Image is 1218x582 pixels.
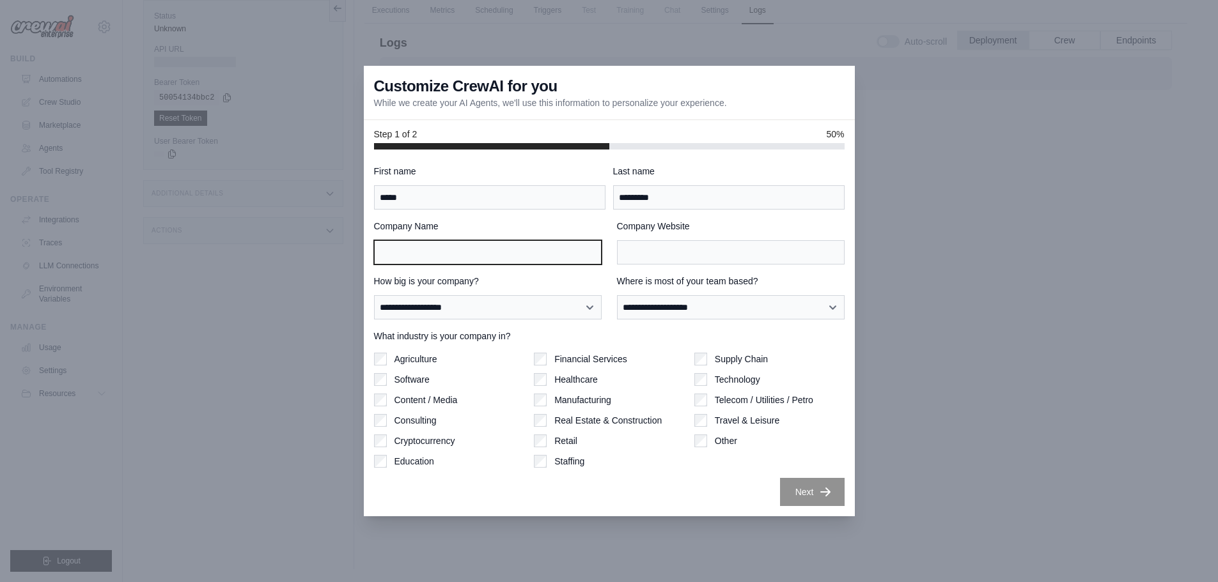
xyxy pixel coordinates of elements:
label: What industry is your company in? [374,330,845,342]
label: Software [394,373,430,386]
label: Real Estate & Construction [554,414,662,427]
label: Other [715,434,737,447]
label: Staffing [554,455,584,468]
h3: Customize CrewAI for you [374,76,558,96]
iframe: Chat Widget [1154,521,1218,582]
label: Company Website [617,220,845,233]
label: Supply Chain [715,353,768,365]
label: Company Name [374,220,602,233]
label: Last name [613,165,845,178]
label: Manufacturing [554,394,611,406]
label: Agriculture [394,353,437,365]
button: Next [780,478,845,506]
span: 50% [826,128,844,141]
span: Step 1 of 2 [374,128,418,141]
label: Content / Media [394,394,458,406]
label: Education [394,455,434,468]
label: Technology [715,373,760,386]
label: How big is your company? [374,275,602,287]
label: Financial Services [554,353,627,365]
label: Cryptocurrency [394,434,455,447]
label: Travel & Leisure [715,414,779,427]
label: Telecom / Utilities / Petro [715,394,813,406]
label: Where is most of your team based? [617,275,845,287]
label: Retail [554,434,577,447]
label: Consulting [394,414,437,427]
p: While we create your AI Agents, we'll use this information to personalize your experience. [374,96,727,109]
label: Healthcare [554,373,598,386]
label: First name [374,165,605,178]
